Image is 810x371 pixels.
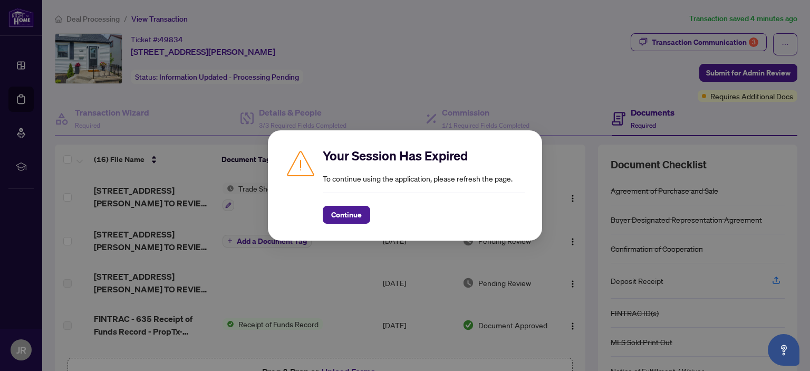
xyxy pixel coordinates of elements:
[323,147,525,224] div: To continue using the application, please refresh the page.
[323,206,370,224] button: Continue
[331,206,362,223] span: Continue
[323,147,525,164] h2: Your Session Has Expired
[768,334,799,366] button: Open asap
[285,147,316,179] img: Caution icon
